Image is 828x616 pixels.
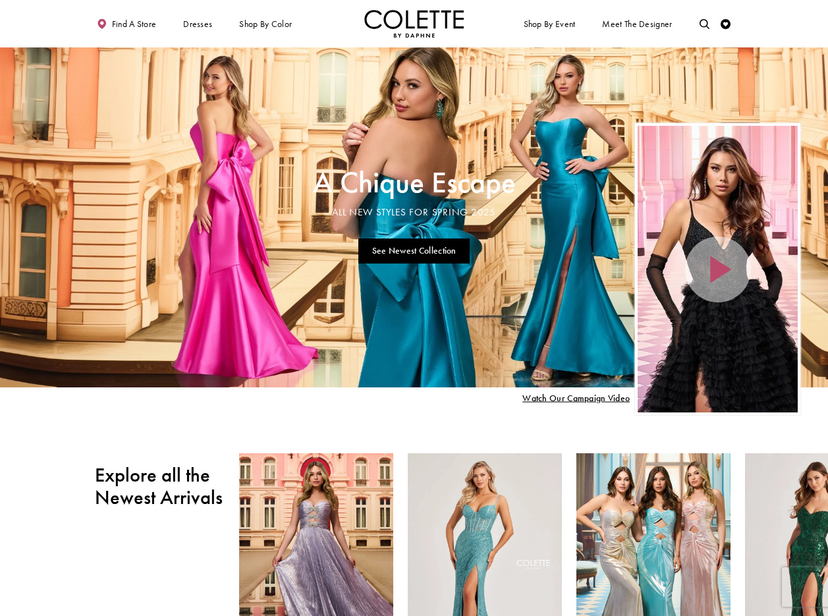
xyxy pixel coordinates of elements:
span: Play Slide #15 Video [522,393,630,403]
a: Toggle search [697,10,712,38]
a: See Newest Collection A Chique Escape All New Styles For Spring 2025 [358,238,470,264]
span: Shop by color [237,10,294,38]
span: Shop By Event [524,19,576,29]
span: Meet the designer [602,19,672,29]
span: Shop by color [239,19,292,29]
a: Meet the designer [600,10,675,38]
h2: Explore all the Newest Arrivals [95,464,225,510]
span: Find a store [112,19,157,29]
span: Dresses [183,19,212,29]
div: Video Player [638,126,798,412]
img: Colette by Daphne [364,10,464,38]
a: Find a store [95,10,159,38]
span: Dresses [180,10,215,38]
a: Visit Home Page [364,10,464,38]
ul: Slider Links [310,234,518,268]
a: Check Wishlist [719,10,734,38]
span: Shop By Event [521,10,578,38]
